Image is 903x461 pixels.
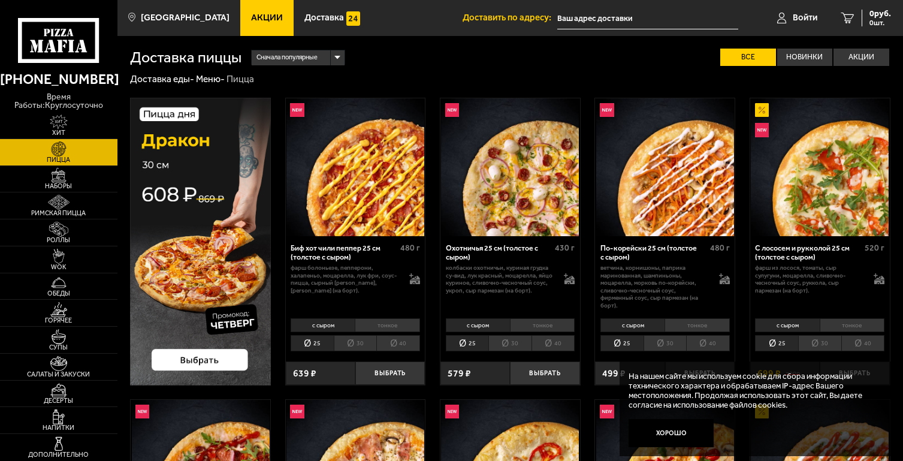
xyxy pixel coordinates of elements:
[446,318,510,332] li: с сыром
[291,335,334,352] li: 25
[595,98,735,236] a: НовинкаПо-корейски 25 см (толстое с сыром)
[555,243,575,253] span: 430 г
[755,335,798,352] li: 25
[135,405,150,419] img: Новинка
[755,103,769,117] img: Акционный
[376,335,420,352] li: 40
[600,264,709,309] p: ветчина, корнишоны, паприка маринованная, шампиньоны, моцарелла, морковь по-корейски, сливочно-че...
[600,243,707,261] div: По-корейски 25 см (толстое с сыром)
[226,73,254,85] div: Пицца
[600,335,644,352] li: 25
[334,335,377,352] li: 30
[600,318,665,332] li: с сыром
[750,98,890,236] a: АкционныйНовинкаС лососем и рукколой 25 см (толстое с сыром)
[291,318,355,332] li: с сыром
[130,73,194,85] a: Доставка еды-
[798,335,841,352] li: 30
[531,335,575,352] li: 40
[141,13,229,22] span: [GEOGRAPHIC_DATA]
[629,419,713,447] button: Хорошо
[286,98,424,236] img: Биф хот чили пеппер 25 см (толстое с сыром)
[841,335,885,352] li: 40
[665,318,729,332] li: тонкое
[869,10,891,18] span: 0 руб.
[445,103,460,117] img: Новинка
[820,318,884,332] li: тонкое
[793,13,817,22] span: Войти
[710,243,730,253] span: 480 г
[865,243,884,253] span: 520 г
[445,405,460,419] img: Новинка
[346,11,361,26] img: 15daf4d41897b9f0e9f617042186c801.svg
[251,13,283,22] span: Акции
[446,335,489,352] li: 25
[290,405,304,419] img: Новинка
[644,335,687,352] li: 30
[557,7,738,29] input: Ваш адрес доставки
[755,264,864,294] p: фарш из лосося, томаты, сыр сулугуни, моцарелла, сливочно-чесночный соус, руккола, сыр пармезан (...
[441,98,579,236] img: Охотничья 25 см (толстое с сыром)
[510,318,575,332] li: тонкое
[686,335,730,352] li: 40
[440,98,580,236] a: НовинкаОхотничья 25 см (толстое с сыром)
[256,49,318,67] span: Сначала популярные
[355,318,419,332] li: тонкое
[777,49,833,66] label: Новинки
[293,369,316,378] span: 639 ₽
[291,243,397,261] div: Биф хот чили пеппер 25 см (толстое с сыром)
[869,19,891,26] span: 0 шт.
[290,103,304,117] img: Новинка
[629,371,874,410] p: На нашем сайте мы используем cookie для сбора информации технического характера и обрабатываем IP...
[400,243,420,253] span: 480 г
[304,13,344,22] span: Доставка
[446,264,555,294] p: колбаски охотничьи, куриная грудка су-вид, лук красный, моцарелла, яйцо куриное, сливочно-чесночн...
[755,243,862,261] div: С лососем и рукколой 25 см (толстое с сыром)
[286,98,425,236] a: НовинкаБиф хот чили пеппер 25 см (толстое с сыром)
[751,98,889,236] img: С лососем и рукколой 25 см (толстое с сыром)
[130,50,241,65] h1: Доставка пиццы
[510,361,579,384] button: Выбрать
[755,318,819,332] li: с сыром
[291,264,400,294] p: фарш болоньезе, пепперони, халапеньо, моцарелла, лук фри, соус-пицца, сырный [PERSON_NAME], [PERS...
[600,103,614,117] img: Новинка
[755,123,769,137] img: Новинка
[600,405,614,419] img: Новинка
[355,361,425,384] button: Выбрать
[488,335,531,352] li: 30
[596,98,734,236] img: По-корейски 25 см (толстое с сыром)
[463,13,557,22] span: Доставить по адресу:
[448,369,471,378] span: 579 ₽
[602,369,626,378] span: 499 ₽
[720,49,776,66] label: Все
[446,243,552,261] div: Охотничья 25 см (толстое с сыром)
[833,49,889,66] label: Акции
[196,73,225,85] a: Меню-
